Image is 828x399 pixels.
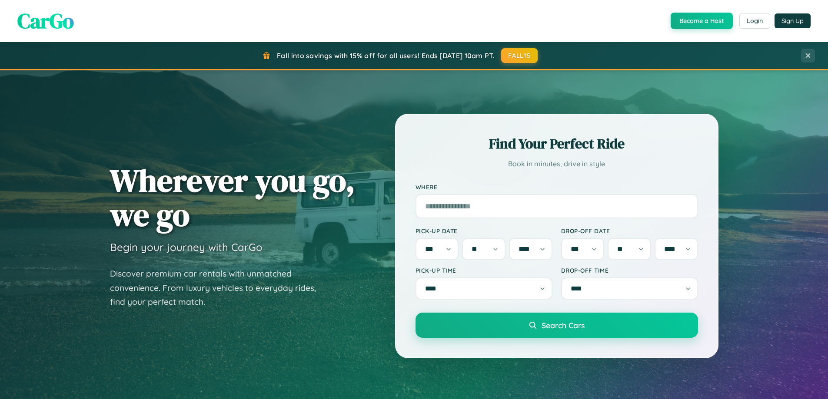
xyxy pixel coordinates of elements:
label: Where [416,183,698,191]
span: Search Cars [542,320,585,330]
p: Discover premium car rentals with unmatched convenience. From luxury vehicles to everyday rides, ... [110,267,327,309]
span: Fall into savings with 15% off for all users! Ends [DATE] 10am PT. [277,51,495,60]
h2: Find Your Perfect Ride [416,134,698,153]
h1: Wherever you go, we go [110,163,355,232]
button: FALL15 [501,48,538,63]
label: Drop-off Time [561,267,698,274]
button: Sign Up [775,13,811,28]
label: Pick-up Date [416,227,552,234]
span: CarGo [17,7,74,35]
label: Drop-off Date [561,227,698,234]
h3: Begin your journey with CarGo [110,241,263,254]
button: Search Cars [416,313,698,338]
button: Login [739,13,770,29]
p: Book in minutes, drive in style [416,158,698,170]
label: Pick-up Time [416,267,552,274]
button: Become a Host [671,13,733,29]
